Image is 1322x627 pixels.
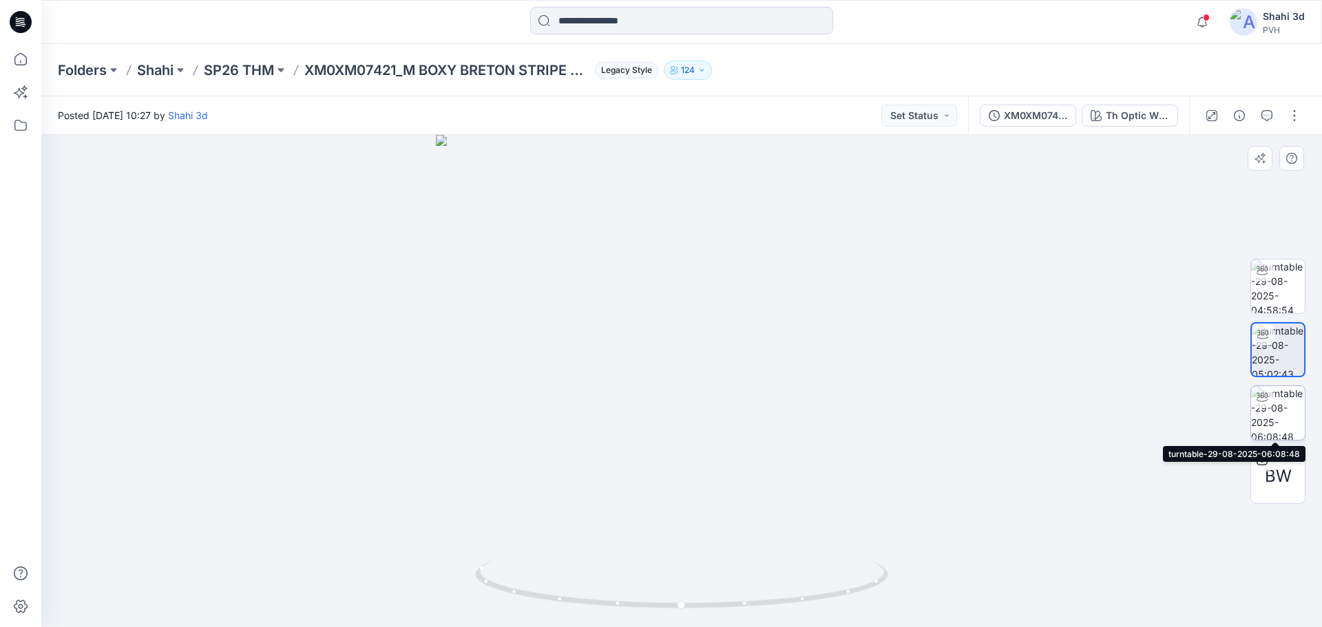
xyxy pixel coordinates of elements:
[168,109,208,121] a: Shahi 3d
[681,63,695,78] p: 124
[1263,25,1305,35] div: PVH
[595,62,658,78] span: Legacy Style
[664,61,712,80] button: 124
[1251,386,1305,440] img: turntable-29-08-2025-06:08:48
[137,61,174,80] a: Shahi
[1004,108,1067,123] div: XM0XM07421_M BOXY BRETON STRIPE HALF ZIP_PROTO_V01
[1228,105,1250,127] button: Details
[58,61,107,80] a: Folders
[980,105,1076,127] button: XM0XM07421_M BOXY BRETON STRIPE HALF ZIP_PROTO_V01
[1252,323,1304,376] img: turntable-29-08-2025-05:02:43
[1263,8,1305,25] div: Shahi 3d
[1251,259,1305,313] img: turntable-29-08-2025-04:58:54
[1082,105,1178,127] button: Th Optic White - YCF
[58,108,208,123] span: Posted [DATE] 10:27 by
[589,61,658,80] button: Legacy Style
[204,61,274,80] a: SP26 THM
[1106,108,1169,123] div: Th Optic White - YCF
[1230,8,1257,36] img: avatar
[1265,464,1292,489] span: BW
[304,61,589,80] p: XM0XM07421_M BOXY BRETON STRIPE HALF ZIP_PROTO_V01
